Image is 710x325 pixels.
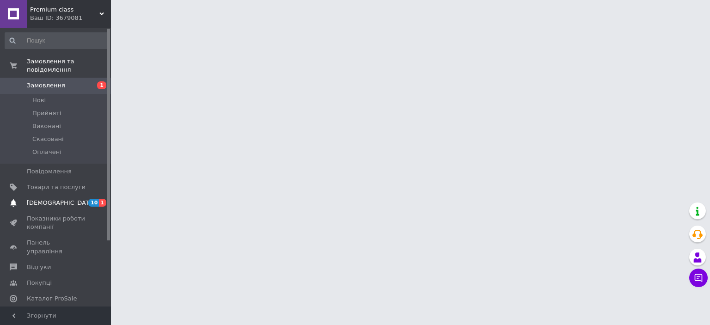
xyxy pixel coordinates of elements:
[88,199,99,207] span: 10
[32,96,46,104] span: Нові
[30,6,99,14] span: Premium class
[27,81,65,90] span: Замовлення
[27,279,52,287] span: Покупці
[27,183,86,191] span: Товари та послуги
[32,122,61,130] span: Виконані
[27,239,86,255] span: Панель управління
[27,167,72,176] span: Повідомлення
[32,109,61,117] span: Прийняті
[99,199,106,207] span: 1
[5,32,109,49] input: Пошук
[689,269,708,287] button: Чат з покупцем
[97,81,106,89] span: 1
[32,148,61,156] span: Оплачені
[32,135,64,143] span: Скасовані
[30,14,111,22] div: Ваш ID: 3679081
[27,263,51,271] span: Відгуки
[27,199,95,207] span: [DEMOGRAPHIC_DATA]
[27,215,86,231] span: Показники роботи компанії
[27,294,77,303] span: Каталог ProSale
[27,57,111,74] span: Замовлення та повідомлення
